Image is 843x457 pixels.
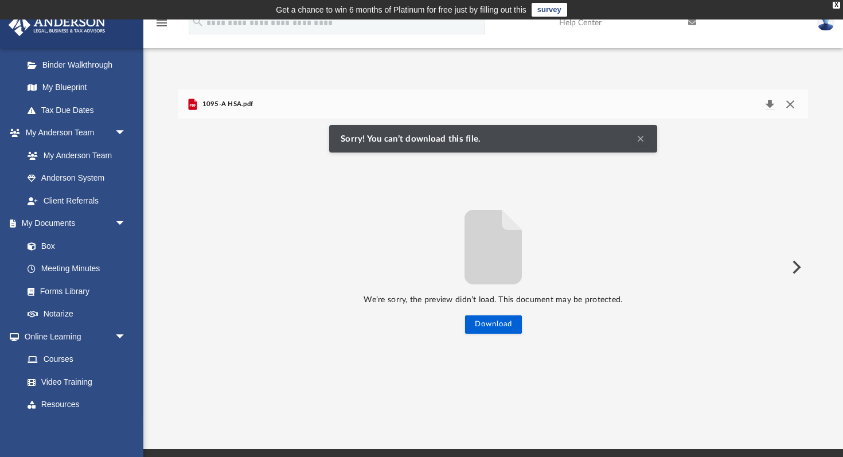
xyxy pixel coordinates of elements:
p: We’re sorry, the preview didn’t load. This document may be protected. [178,293,808,307]
a: Forms Library [16,280,132,303]
button: Clear Notification [634,132,647,146]
button: Next File [783,251,808,283]
a: Resources [16,393,138,416]
a: Meeting Minutes [16,257,138,280]
a: My Documentsarrow_drop_down [8,212,138,235]
a: My Anderson Teamarrow_drop_down [8,122,138,144]
div: File preview [178,119,808,415]
a: Tax Due Dates [16,99,143,122]
a: Courses [16,348,138,371]
i: menu [155,16,169,30]
span: arrow_drop_down [115,416,138,439]
a: Binder Walkthrough [16,53,143,76]
a: Client Referrals [16,189,138,212]
span: 1095-A HSA.pdf [200,99,253,110]
div: Preview [178,89,808,416]
span: arrow_drop_down [115,122,138,145]
a: Box [16,235,132,257]
span: arrow_drop_down [115,325,138,349]
button: Download [465,315,522,334]
button: Close [780,96,801,112]
a: Video Training [16,370,132,393]
a: My Anderson Team [16,144,132,167]
a: My Blueprint [16,76,138,99]
span: arrow_drop_down [115,212,138,236]
i: search [192,15,204,28]
button: Download [759,96,780,112]
a: Notarize [16,303,138,326]
a: survey [532,3,567,17]
a: Anderson System [16,167,138,190]
span: Sorry! You can’t download this file. [341,134,486,144]
a: menu [155,22,169,30]
img: Anderson Advisors Platinum Portal [5,14,109,36]
a: Online Learningarrow_drop_down [8,325,138,348]
a: Billingarrow_drop_down [8,416,143,439]
div: Get a chance to win 6 months of Platinum for free just by filling out this [276,3,526,17]
img: User Pic [817,14,834,31]
div: close [833,2,840,9]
